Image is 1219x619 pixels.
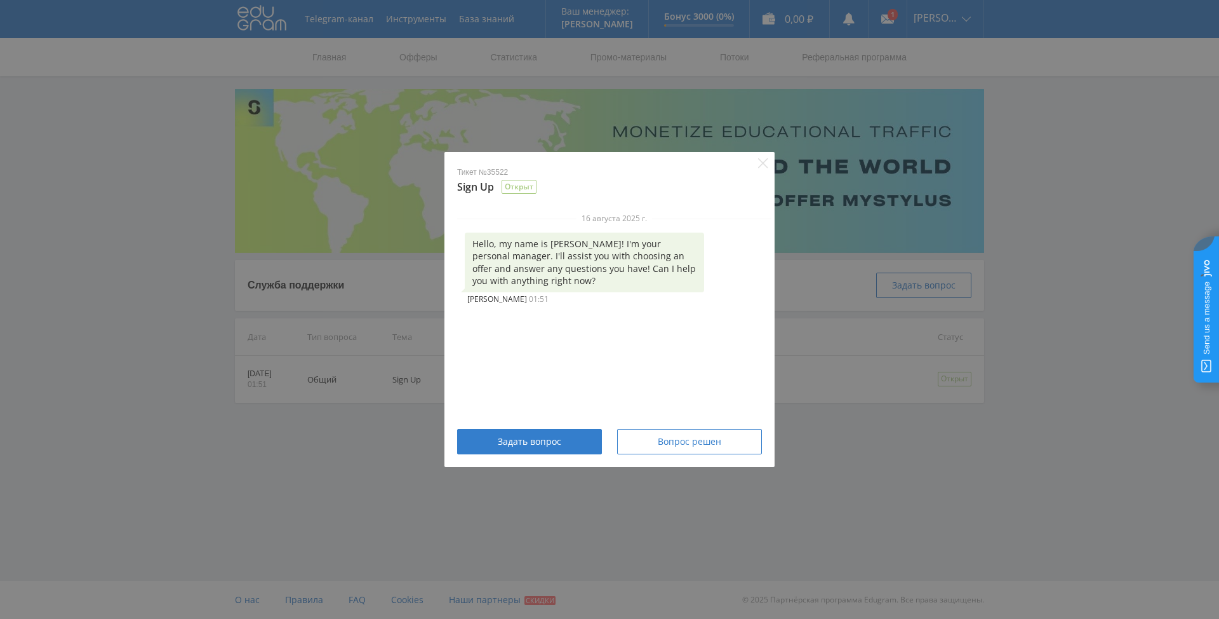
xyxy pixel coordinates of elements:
div: Hello, my name is [PERSON_NAME]! I'm your personal manager. I'll assist you with choosing an offe... [465,233,704,292]
div: Открыт [502,180,536,194]
button: Close [758,158,768,168]
button: Задать вопрос [457,429,602,454]
button: Вопрос решен [617,429,762,454]
p: Тикет №35522 [457,167,762,178]
span: [PERSON_NAME] [467,294,529,304]
span: 16 августа 2025 г. [576,214,652,223]
span: 01:51 [529,294,549,304]
span: Задать вопрос [498,437,561,447]
div: Sign Up [457,167,762,196]
span: Вопрос решен [658,437,721,447]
